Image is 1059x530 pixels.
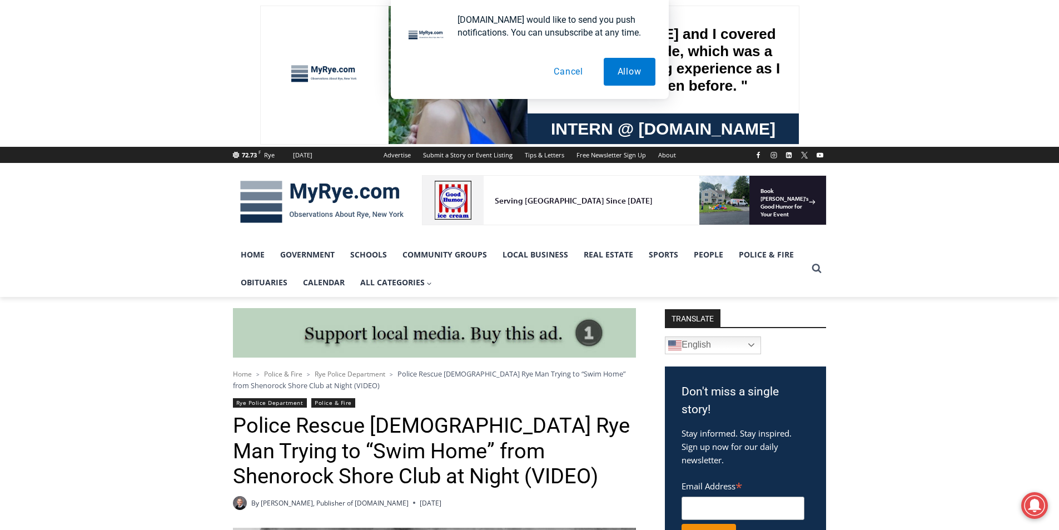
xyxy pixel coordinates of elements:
p: Stay informed. Stay inspired. Sign up now for our daily newsletter. [682,427,809,467]
a: Police & Fire [311,398,355,408]
a: Government [272,241,342,269]
a: Linkedin [782,148,796,162]
div: "[PERSON_NAME] and I covered the [DATE] Parade, which was a really eye opening experience as I ha... [281,1,525,108]
span: > [390,370,393,378]
h1: Police Rescue [DEMOGRAPHIC_DATA] Rye Man Trying to “Swim Home” from Shenorock Shore Club at Night... [233,413,636,489]
a: Schools [342,241,395,269]
nav: Secondary Navigation [377,147,682,163]
a: Submit a Story or Event Listing [417,147,519,163]
a: Police & Fire [264,369,302,379]
a: Sports [641,241,686,269]
h3: Don't miss a single story! [682,383,809,418]
time: [DATE] [420,498,441,508]
button: Allow [604,58,655,86]
a: Real Estate [576,241,641,269]
span: Intern @ [DOMAIN_NAME] [291,111,515,136]
nav: Primary Navigation [233,241,807,297]
span: Open Tues. - Sun. [PHONE_NUMBER] [3,115,109,157]
label: Email Address [682,475,804,495]
a: Book [PERSON_NAME]'s Good Humor for Your Event [330,3,401,51]
a: Local Business [495,241,576,269]
nav: Breadcrumbs [233,368,636,391]
div: Serving [GEOGRAPHIC_DATA] Since [DATE] [73,20,275,31]
a: [PERSON_NAME], Publisher of [DOMAIN_NAME] [261,498,409,508]
div: [DOMAIN_NAME] would like to send you push notifications. You can unsubscribe at any time. [449,13,655,39]
a: X [798,148,811,162]
span: 72.73 [242,151,257,159]
a: Free Newsletter Sign Up [570,147,652,163]
a: Facebook [752,148,765,162]
a: Author image [233,496,247,510]
a: Intern @ [DOMAIN_NAME] [267,108,539,138]
span: > [256,370,260,378]
a: Police & Fire [731,241,802,269]
h4: Book [PERSON_NAME]'s Good Humor for Your Event [339,12,387,43]
div: "the precise, almost orchestrated movements of cutting and assembling sushi and [PERSON_NAME] mak... [114,70,158,133]
img: support local media, buy this ad [233,308,636,358]
a: Rye Police Department [233,398,307,408]
button: Cancel [540,58,597,86]
a: Advertise [377,147,417,163]
a: People [686,241,731,269]
span: By [251,498,259,508]
img: en [668,339,682,352]
div: Rye [264,150,275,160]
a: About [652,147,682,163]
div: [DATE] [293,150,312,160]
a: Obituaries [233,269,295,296]
a: Home [233,241,272,269]
img: MyRye.com [233,173,411,231]
a: Instagram [767,148,780,162]
a: Calendar [295,269,352,296]
a: Open Tues. - Sun. [PHONE_NUMBER] [1,112,112,138]
button: View Search Form [807,259,827,279]
a: Rye Police Department [315,369,385,379]
a: English [665,336,761,354]
span: F [258,149,261,155]
a: Tips & Letters [519,147,570,163]
a: Community Groups [395,241,495,269]
img: s_800_809a2aa2-bb6e-4add-8b5e-749ad0704c34.jpeg [269,1,336,51]
a: YouTube [813,148,827,162]
strong: TRANSLATE [665,309,720,327]
span: > [307,370,310,378]
span: Police Rescue [DEMOGRAPHIC_DATA] Rye Man Trying to “Swim Home” from Shenorock Shore Club at Night... [233,369,625,390]
img: notification icon [404,13,449,58]
button: Child menu of All Categories [352,269,440,296]
a: Home [233,369,252,379]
